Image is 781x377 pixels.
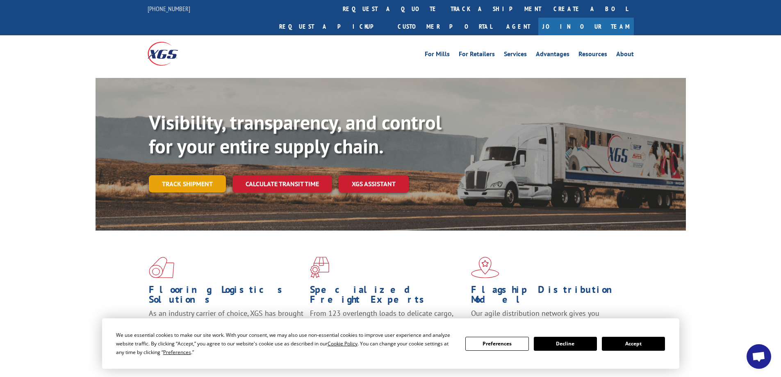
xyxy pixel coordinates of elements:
div: We use essential cookies to make our site work. With your consent, we may also use non-essential ... [116,331,455,356]
a: Resources [578,51,607,60]
a: XGS ASSISTANT [339,175,409,193]
button: Accept [602,337,665,351]
h1: Flagship Distribution Model [471,285,626,308]
a: Services [504,51,527,60]
button: Preferences [465,337,528,351]
div: Cookie Consent Prompt [102,318,679,369]
span: Preferences [163,349,191,356]
span: Our agile distribution network gives you nationwide inventory management on demand. [471,308,622,328]
b: Visibility, transparency, and control for your entire supply chain. [149,110,442,159]
img: xgs-icon-flagship-distribution-model-red [471,257,499,278]
img: xgs-icon-focused-on-flooring-red [310,257,329,278]
button: Decline [534,337,597,351]
h1: Specialized Freight Experts [310,285,465,308]
a: For Retailers [459,51,495,60]
a: Calculate transit time [232,175,332,193]
a: Join Our Team [538,18,634,35]
img: xgs-icon-total-supply-chain-intelligence-red [149,257,174,278]
a: Customer Portal [392,18,498,35]
p: From 123 overlength loads to delicate cargo, our experienced staff knows the best way to move you... [310,308,465,345]
a: Advantages [536,51,569,60]
span: Cookie Policy [328,340,357,347]
a: About [616,51,634,60]
a: Request a pickup [273,18,392,35]
a: Track shipment [149,175,226,192]
h1: Flooring Logistics Solutions [149,285,304,308]
a: [PHONE_NUMBER] [148,5,190,13]
span: As an industry carrier of choice, XGS has brought innovation and dedication to flooring logistics... [149,308,303,338]
a: Agent [498,18,538,35]
a: For Mills [425,51,450,60]
div: Open chat [747,344,771,369]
